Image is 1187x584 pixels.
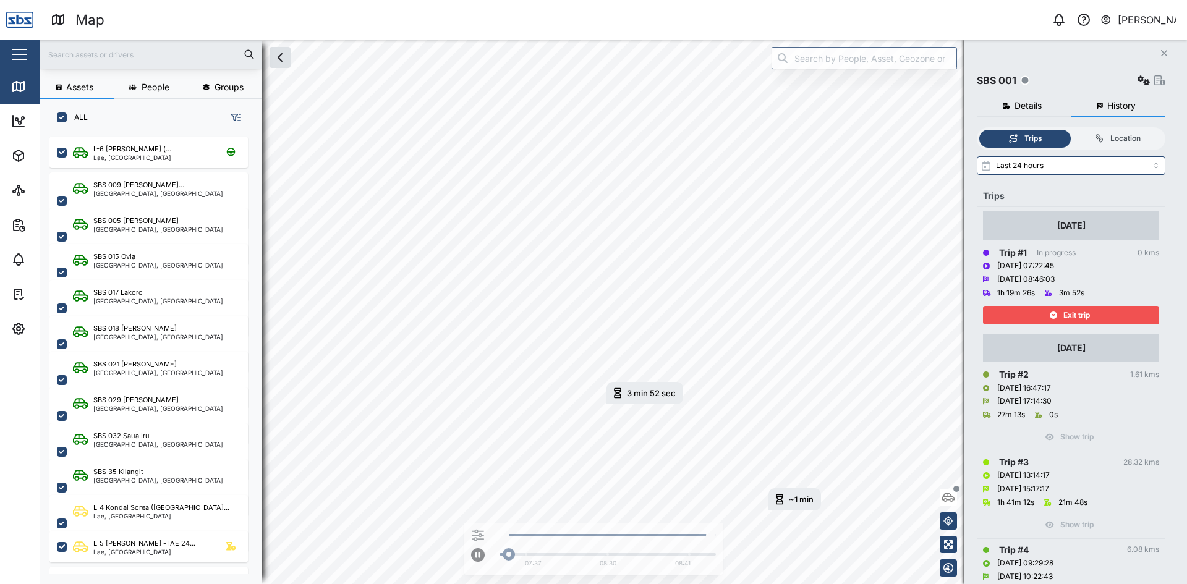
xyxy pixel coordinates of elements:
div: Lae, [GEOGRAPHIC_DATA] [93,513,229,519]
span: Groups [215,83,244,91]
span: History [1107,101,1136,110]
div: 0s [1049,409,1058,421]
button: Exit trip [983,306,1159,324]
div: SBS 015 Ovia [93,252,135,262]
div: [PERSON_NAME] [1118,12,1177,28]
div: L-5 [PERSON_NAME] - IAE 24... [93,538,195,549]
label: ALL [67,112,88,122]
div: [DATE] 16:47:17 [997,383,1051,394]
div: L-6 [PERSON_NAME] (... [93,144,171,154]
div: SBS 032 Saua Iru [93,431,150,441]
div: In progress [1037,247,1076,259]
div: Lae, [GEOGRAPHIC_DATA] [93,154,171,161]
div: 07:37 [525,559,542,569]
div: L-4 Kondai Sorea ([GEOGRAPHIC_DATA]... [93,502,229,513]
div: [DATE] 17:14:30 [997,396,1052,407]
div: 08:41 [675,559,691,569]
div: Trip # 2 [999,368,1029,381]
div: SBS 005 [PERSON_NAME] [93,216,179,226]
div: Map marker [768,488,821,510]
div: [GEOGRAPHIC_DATA], [GEOGRAPHIC_DATA] [93,226,223,232]
div: [DATE] 13:14:17 [997,470,1050,481]
div: [GEOGRAPHIC_DATA], [GEOGRAPHIC_DATA] [93,262,223,268]
span: People [142,83,169,91]
span: Exit trip [1063,307,1090,324]
div: [DATE] 08:46:03 [997,274,1055,286]
div: Trip # 1 [999,246,1027,260]
div: 28.32 kms [1123,457,1159,468]
div: [GEOGRAPHIC_DATA], [GEOGRAPHIC_DATA] [93,334,223,340]
input: Search assets or drivers [47,45,255,64]
div: 27m 13s [997,409,1025,421]
img: Main Logo [6,6,33,33]
div: [DATE] 07:22:45 [997,260,1054,272]
div: 1.61 kms [1130,369,1159,381]
div: SBS 021 [PERSON_NAME] [93,359,177,370]
div: Location [1110,133,1141,145]
div: [GEOGRAPHIC_DATA], [GEOGRAPHIC_DATA] [93,405,223,412]
div: 0 kms [1138,247,1159,259]
div: Map [32,80,60,93]
div: 3 min 52 sec [627,389,676,397]
div: [DATE] [1057,341,1086,355]
div: Settings [32,322,76,336]
div: [GEOGRAPHIC_DATA], [GEOGRAPHIC_DATA] [93,370,223,376]
div: Tasks [32,287,66,301]
div: [DATE] 10:22:43 [997,571,1053,583]
div: [GEOGRAPHIC_DATA], [GEOGRAPHIC_DATA] [93,441,223,447]
div: SBS 029 [PERSON_NAME] [93,395,179,405]
div: [GEOGRAPHIC_DATA], [GEOGRAPHIC_DATA] [93,477,223,483]
input: Select range [977,156,1165,175]
div: Reports [32,218,74,232]
span: Details [1015,101,1042,110]
div: Trips [1024,133,1042,145]
div: SBS 018 [PERSON_NAME] [93,323,177,334]
div: Trip # 3 [999,455,1029,469]
div: [GEOGRAPHIC_DATA], [GEOGRAPHIC_DATA] [93,190,223,197]
div: Assets [32,149,70,163]
div: [GEOGRAPHIC_DATA], [GEOGRAPHIC_DATA] [93,298,223,304]
div: [DATE] 09:29:28 [997,557,1053,569]
div: SBS 017 Lakoro [93,287,143,298]
span: Assets [66,83,93,91]
div: ~1 min [789,496,814,504]
div: Trips [983,189,1159,203]
div: Map [75,9,104,31]
div: Alarms [32,253,70,266]
input: Search by People, Asset, Geozone or Place [772,47,957,69]
div: [DATE] 15:17:17 [997,483,1049,495]
div: 1h 19m 26s [997,287,1035,299]
div: SBS 009 [PERSON_NAME]... [93,180,184,190]
div: 1h 41m 12s [997,497,1034,509]
div: grid [49,132,262,574]
button: [PERSON_NAME] [1100,11,1177,28]
div: [DATE] [1057,219,1086,232]
div: 6.08 kms [1127,544,1159,556]
div: Dashboard [32,114,88,128]
div: SBS 001 [977,73,1016,88]
div: Map marker [606,382,683,404]
div: 08:30 [600,559,616,569]
div: 3m 52s [1059,287,1084,299]
div: Trip # 4 [999,543,1029,557]
div: Lae, [GEOGRAPHIC_DATA] [93,549,195,555]
div: 21m 48s [1058,497,1087,509]
div: Sites [32,184,62,197]
div: SBS 35 Kilangit [93,467,143,477]
canvas: Map [40,40,1187,584]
